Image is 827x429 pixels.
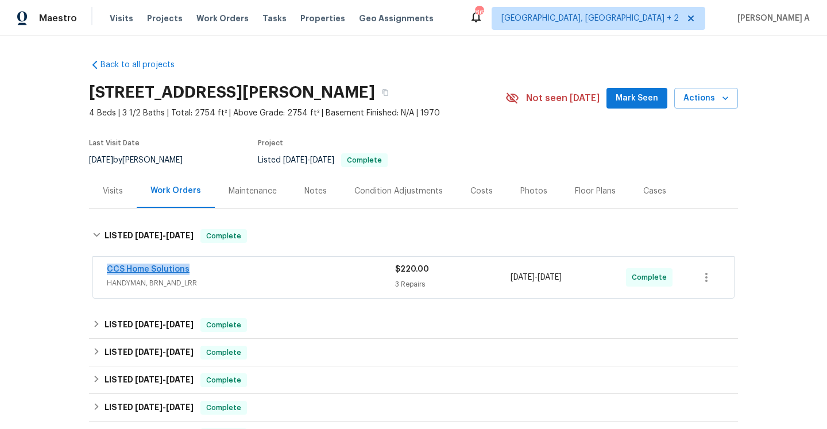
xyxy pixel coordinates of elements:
[135,348,163,356] span: [DATE]
[89,107,505,119] span: 4 Beds | 3 1/2 Baths | Total: 2754 ft² | Above Grade: 2754 ft² | Basement Finished: N/A | 1970
[89,153,196,167] div: by [PERSON_NAME]
[520,185,547,197] div: Photos
[135,320,194,328] span: -
[258,156,388,164] span: Listed
[107,265,190,273] a: CCS Home Solutions
[300,13,345,24] span: Properties
[304,185,327,197] div: Notes
[105,229,194,243] h6: LISTED
[202,230,246,242] span: Complete
[616,91,658,106] span: Mark Seen
[683,91,729,106] span: Actions
[135,403,163,411] span: [DATE]
[395,279,511,290] div: 3 Repairs
[110,13,133,24] span: Visits
[89,311,738,339] div: LISTED [DATE]-[DATE]Complete
[283,156,307,164] span: [DATE]
[475,7,483,18] div: 86
[511,272,562,283] span: -
[538,273,562,281] span: [DATE]
[258,140,283,146] span: Project
[202,319,246,331] span: Complete
[229,185,277,197] div: Maintenance
[202,402,246,413] span: Complete
[89,339,738,366] div: LISTED [DATE]-[DATE]Complete
[135,376,163,384] span: [DATE]
[105,318,194,332] h6: LISTED
[310,156,334,164] span: [DATE]
[135,403,194,411] span: -
[89,156,113,164] span: [DATE]
[89,218,738,254] div: LISTED [DATE]-[DATE]Complete
[202,374,246,386] span: Complete
[89,140,140,146] span: Last Visit Date
[733,13,810,24] span: [PERSON_NAME] A
[575,185,616,197] div: Floor Plans
[166,348,194,356] span: [DATE]
[501,13,679,24] span: [GEOGRAPHIC_DATA], [GEOGRAPHIC_DATA] + 2
[166,376,194,384] span: [DATE]
[105,401,194,415] h6: LISTED
[202,347,246,358] span: Complete
[135,320,163,328] span: [DATE]
[105,346,194,360] h6: LISTED
[375,82,396,103] button: Copy Address
[674,88,738,109] button: Actions
[196,13,249,24] span: Work Orders
[135,231,194,239] span: -
[135,376,194,384] span: -
[147,13,183,24] span: Projects
[89,394,738,422] div: LISTED [DATE]-[DATE]Complete
[166,403,194,411] span: [DATE]
[135,231,163,239] span: [DATE]
[89,59,199,71] a: Back to all projects
[166,320,194,328] span: [DATE]
[606,88,667,109] button: Mark Seen
[526,92,600,104] span: Not seen [DATE]
[89,366,738,394] div: LISTED [DATE]-[DATE]Complete
[166,231,194,239] span: [DATE]
[262,14,287,22] span: Tasks
[342,157,387,164] span: Complete
[354,185,443,197] div: Condition Adjustments
[89,87,375,98] h2: [STREET_ADDRESS][PERSON_NAME]
[283,156,334,164] span: -
[105,373,194,387] h6: LISTED
[643,185,666,197] div: Cases
[150,185,201,196] div: Work Orders
[39,13,77,24] span: Maestro
[107,277,395,289] span: HANDYMAN, BRN_AND_LRR
[470,185,493,197] div: Costs
[103,185,123,197] div: Visits
[395,265,429,273] span: $220.00
[632,272,671,283] span: Complete
[511,273,535,281] span: [DATE]
[359,13,434,24] span: Geo Assignments
[135,348,194,356] span: -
